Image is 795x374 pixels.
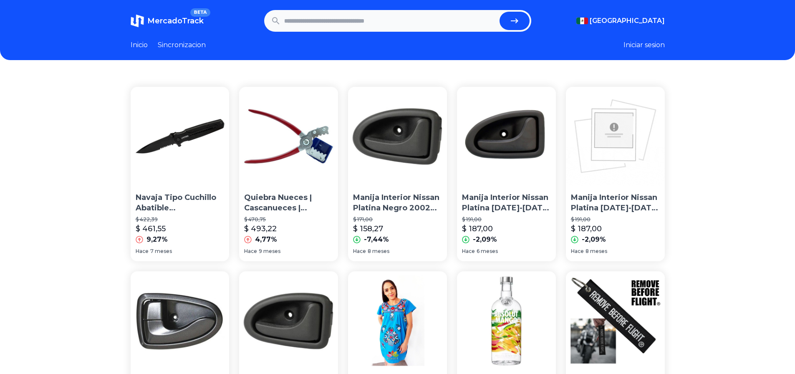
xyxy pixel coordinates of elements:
p: 9,27% [146,235,168,245]
p: $ 191,00 [462,216,551,223]
p: Manija Interior Nissan Platina Negro 2002 2003 2004 2005 [353,192,442,213]
p: Navaja Tipo Cuchillo Abatible [PERSON_NAME] 686 32802666 [136,192,225,213]
a: Manija Interior Nissan Platina 2000-2007 Der RngManija Interior Nissan Platina [DATE]-[DATE] Der ... [457,87,556,261]
p: -7,44% [364,235,389,245]
span: BETA [190,8,210,17]
p: $ 158,27 [353,223,383,235]
img: Manija Interior Nissan Platina 2000-2007 Der Rng [566,87,665,186]
button: Iniciar sesion [623,40,665,50]
span: 9 meses [259,248,280,255]
span: 8 meses [586,248,607,255]
a: Manija Interior Nissan Platina 2000-2007 Der RngManija Interior Nissan Platina [DATE]-[DATE] Der ... [566,87,665,261]
span: 6 meses [477,248,498,255]
a: MercadoTrackBETA [131,14,204,28]
img: Manija Interior Dodge Verna 2004 2005 2006 Gris Del/tra Izq [131,271,230,370]
p: $ 191,00 [571,216,660,223]
p: 4,77% [255,235,277,245]
p: $ 461,55 [136,223,166,235]
img: Quiebra Nueces | Cascanueces | Pinza Para Nuez 31000010 [239,87,338,186]
a: Navaja Tipo Cuchillo Abatible Urrea 686 32802666Navaja Tipo Cuchillo Abatible [PERSON_NAME] 686 3... [131,87,230,261]
span: [GEOGRAPHIC_DATA] [590,16,665,26]
p: $ 171,00 [353,216,442,223]
span: 7 meses [150,248,172,255]
a: Quiebra Nueces | Cascanueces | Pinza Para Nuez 31000010Quiebra Nueces | Cascanueces | [GEOGRAPHIC... [239,87,338,261]
p: Manija Interior Nissan Platina [DATE]-[DATE] Der Rng [571,192,660,213]
p: -2,09% [473,235,497,245]
p: Quiebra Nueces | Cascanueces | [GEOGRAPHIC_DATA] 31000010 [244,192,333,213]
span: Hace [571,248,584,255]
img: Manija Interior Nissan Platina Negro 2006 2007 2008 2009 [239,271,338,370]
a: Sincronizacion [158,40,206,50]
img: Manija Interior Nissan Platina 2000-2007 Der Rng [457,87,556,186]
p: $ 493,22 [244,223,277,235]
span: Hace [353,248,366,255]
span: 8 meses [368,248,389,255]
img: MercadoTrack [131,14,144,28]
img: Llavero Motociclismo Remove Before Flight Original [566,271,665,370]
p: $ 187,00 [571,223,602,235]
p: -2,09% [582,235,606,245]
img: Manija Interior Nissan Platina Negro 2002 2003 2004 2005 [348,87,447,186]
span: MercadoTrack [147,16,204,25]
span: Hace [244,248,257,255]
p: $ 422,39 [136,216,225,223]
p: $ 470,75 [244,216,333,223]
span: Hace [462,248,475,255]
img: Vestido Dama Mexicano Bordados A Mano Artesanal Tipico [348,271,447,370]
button: [GEOGRAPHIC_DATA] [576,16,665,26]
img: Vodka Absolut Mango 750 Ml. [457,271,556,370]
p: Manija Interior Nissan Platina [DATE]-[DATE] Der Rng [462,192,551,213]
img: Navaja Tipo Cuchillo Abatible Urrea 686 32802666 [131,87,230,186]
img: Mexico [576,18,588,24]
a: Manija Interior Nissan Platina Negro 2002 2003 2004 2005Manija Interior Nissan Platina Negro 2002... [348,87,447,261]
a: Inicio [131,40,148,50]
p: $ 187,00 [462,223,493,235]
span: Hace [136,248,149,255]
